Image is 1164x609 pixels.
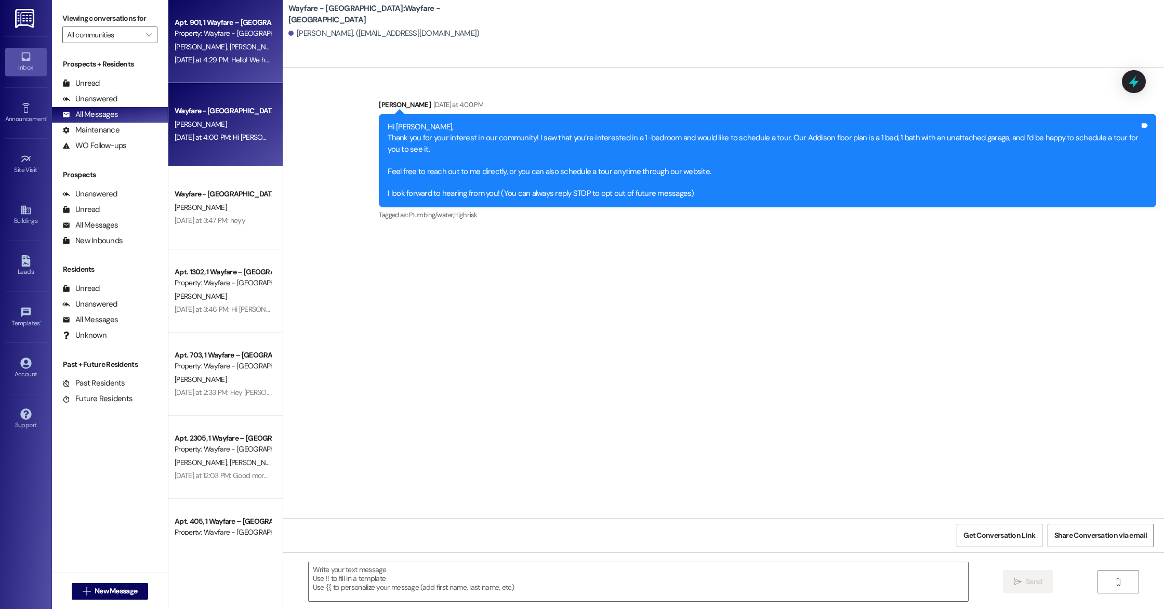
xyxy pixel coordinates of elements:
[175,304,870,314] div: [DATE] at 3:46 PM: Hi [PERSON_NAME], this is [PERSON_NAME]. I just sent out your renewal lease an...
[957,524,1042,547] button: Get Conversation Link
[1114,578,1122,586] i: 
[46,114,48,121] span: •
[62,78,100,89] div: Unread
[1048,524,1154,547] button: Share Conversation via email
[175,203,227,212] span: [PERSON_NAME]
[15,9,36,28] img: ResiDesk Logo
[62,393,133,404] div: Future Residents
[52,59,168,70] div: Prospects + Residents
[52,169,168,180] div: Prospects
[62,204,100,215] div: Unread
[175,105,271,116] div: Wayfare - [GEOGRAPHIC_DATA]
[288,28,480,39] div: [PERSON_NAME]. ([EMAIL_ADDRESS][DOMAIN_NAME])
[175,120,227,129] span: [PERSON_NAME]
[175,17,271,28] div: Apt. 901, 1 Wayfare – [GEOGRAPHIC_DATA]
[175,458,230,467] span: [PERSON_NAME]
[62,314,118,325] div: All Messages
[175,189,271,200] div: Wayfare - [GEOGRAPHIC_DATA]
[37,165,39,172] span: •
[388,122,1140,200] div: Hi [PERSON_NAME], Thank you for your interest in our community! I saw that you’re interested in a...
[175,350,271,361] div: Apt. 703, 1 Wayfare – [GEOGRAPHIC_DATA]
[62,94,117,104] div: Unanswered
[175,267,271,277] div: Apt. 1302, 1 Wayfare – [GEOGRAPHIC_DATA]
[175,444,271,455] div: Property: Wayfare - [GEOGRAPHIC_DATA]
[175,527,271,538] div: Property: Wayfare - [GEOGRAPHIC_DATA]
[62,189,117,200] div: Unanswered
[175,361,271,372] div: Property: Wayfare - [GEOGRAPHIC_DATA]
[62,10,157,27] label: Viewing conversations for
[409,210,454,219] span: Plumbing/water ,
[1026,576,1042,587] span: Send
[175,388,605,397] div: [DATE] at 2:33 PM: Hey [PERSON_NAME]! I know you said it would be into this week, but I just want...
[83,587,90,595] i: 
[1003,570,1053,593] button: Send
[62,299,117,310] div: Unanswered
[95,586,137,597] span: New Message
[62,235,123,246] div: New Inbounds
[454,210,478,219] span: High risk
[72,583,149,600] button: New Message
[62,140,126,151] div: WO Follow-ups
[229,42,281,51] span: [PERSON_NAME]
[5,150,47,178] a: Site Visit •
[175,216,245,225] div: [DATE] at 3:47 PM: heyy
[379,99,1156,114] div: [PERSON_NAME]
[5,201,47,229] a: Buildings
[431,99,483,110] div: [DATE] at 4:00 PM
[175,471,933,480] div: [DATE] at 12:03 PM: Good morning! Just wanted to reach out and inform you that your renter's insu...
[175,292,227,301] span: [PERSON_NAME]
[175,433,271,444] div: Apt. 2305, 1 Wayfare – [GEOGRAPHIC_DATA]
[175,42,230,51] span: [PERSON_NAME]
[229,458,281,467] span: [PERSON_NAME]
[62,378,125,389] div: Past Residents
[288,3,496,25] b: Wayfare - [GEOGRAPHIC_DATA]: Wayfare - [GEOGRAPHIC_DATA]
[963,530,1035,541] span: Get Conversation Link
[40,318,42,325] span: •
[62,220,118,231] div: All Messages
[62,283,100,294] div: Unread
[5,252,47,280] a: Leads
[175,55,1050,64] div: [DATE] at 4:29 PM: Hello! We have ordered weatherstripping so we can get that door sealed again a...
[52,359,168,370] div: Past + Future Residents
[5,354,47,382] a: Account
[175,277,271,288] div: Property: Wayfare - [GEOGRAPHIC_DATA]
[379,207,1156,222] div: Tagged as:
[52,264,168,275] div: Residents
[1054,530,1147,541] span: Share Conversation via email
[146,31,152,39] i: 
[62,109,118,120] div: All Messages
[62,125,120,136] div: Maintenance
[67,27,141,43] input: All communities
[175,28,271,39] div: Property: Wayfare - [GEOGRAPHIC_DATA]
[175,516,271,527] div: Apt. 405, 1 Wayfare – [GEOGRAPHIC_DATA]
[5,303,47,332] a: Templates •
[175,375,227,384] span: [PERSON_NAME]
[62,330,107,341] div: Unknown
[5,48,47,76] a: Inbox
[5,405,47,433] a: Support
[1014,578,1022,586] i: 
